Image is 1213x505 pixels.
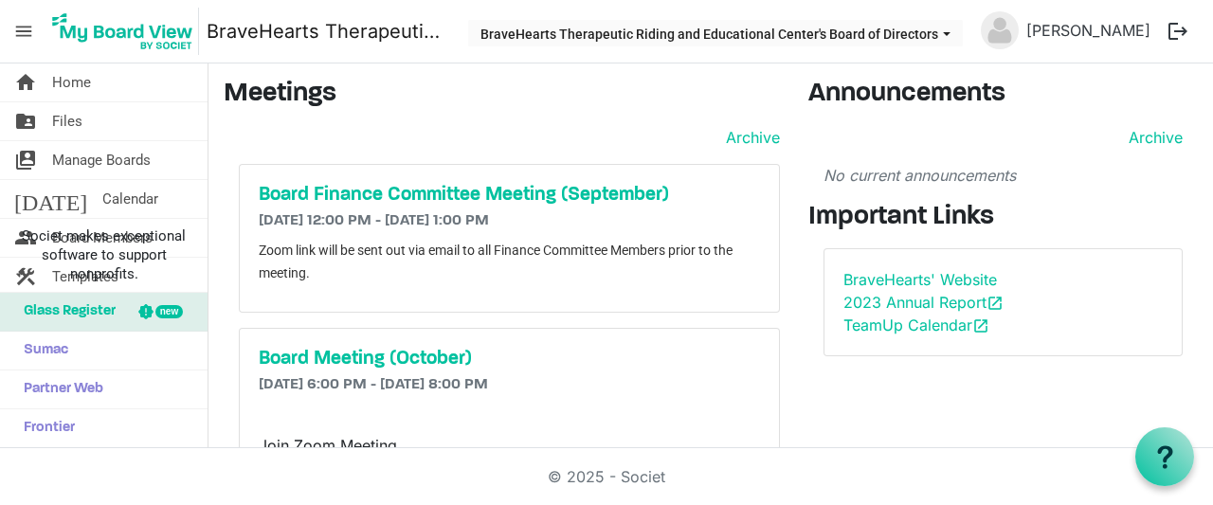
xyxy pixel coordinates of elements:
[808,202,1198,234] h3: Important Links
[1158,11,1198,51] button: logout
[843,270,997,289] a: BraveHearts' Website
[14,102,37,140] span: folder_shared
[46,8,207,55] a: My Board View Logo
[548,467,665,486] a: © 2025 - Societ
[987,295,1004,312] span: open_in_new
[14,63,37,101] span: home
[1019,11,1158,49] a: [PERSON_NAME]
[14,180,87,218] span: [DATE]
[843,293,1004,312] a: 2023 Annual Reportopen_in_new
[1121,126,1183,149] a: Archive
[259,243,733,280] span: Zoom link will be sent out via email to all Finance Committee Members prior to the meeting.
[843,316,989,334] a: TeamUp Calendaropen_in_new
[46,8,199,55] img: My Board View Logo
[14,370,103,408] span: Partner Web
[981,11,1019,49] img: no-profile-picture.svg
[468,20,963,46] button: BraveHearts Therapeutic Riding and Educational Center's Board of Directors dropdownbutton
[14,332,68,370] span: Sumac
[259,376,760,394] h6: [DATE] 6:00 PM - [DATE] 8:00 PM
[259,212,760,230] h6: [DATE] 12:00 PM - [DATE] 1:00 PM
[972,317,989,334] span: open_in_new
[14,141,37,179] span: switch_account
[102,180,158,218] span: Calendar
[224,79,780,111] h3: Meetings
[52,102,82,140] span: Files
[207,12,449,50] a: BraveHearts Therapeutic Riding and Educational Center's Board of Directors
[6,13,42,49] span: menu
[259,348,760,370] a: Board Meeting (October)
[259,434,760,457] p: Join Zoom Meeting
[155,305,183,318] div: new
[259,184,760,207] a: Board Finance Committee Meeting (September)
[9,226,199,283] span: Societ makes exceptional software to support nonprofits.
[718,126,780,149] a: Archive
[14,409,75,447] span: Frontier
[808,79,1198,111] h3: Announcements
[52,63,91,101] span: Home
[14,293,116,331] span: Glass Register
[52,141,151,179] span: Manage Boards
[824,164,1183,187] p: No current announcements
